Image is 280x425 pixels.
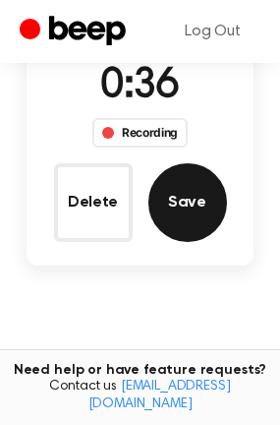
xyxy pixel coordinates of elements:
[88,380,231,411] a: [EMAIL_ADDRESS][DOMAIN_NAME]
[165,8,260,55] a: Log Out
[100,66,179,107] span: 0:36
[92,118,188,148] div: Recording
[20,13,131,51] a: Beep
[12,379,268,413] span: Contact us
[148,163,227,242] button: Save Audio Record
[54,163,133,242] button: Delete Audio Record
